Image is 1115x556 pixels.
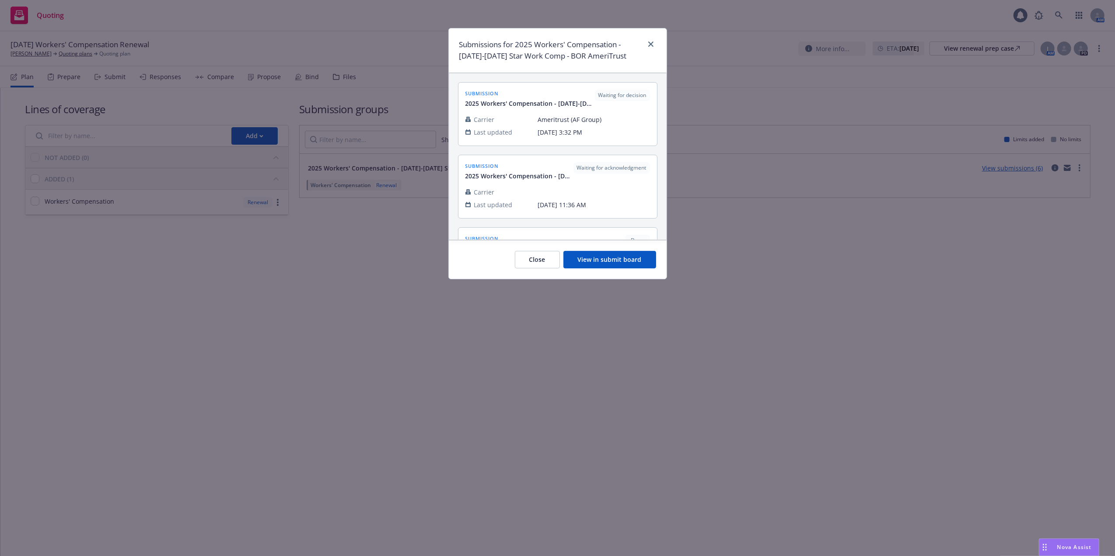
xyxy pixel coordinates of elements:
[465,171,573,181] span: 2025 Workers' Compensation - [DATE]-[DATE] Star Work Comp - BOR AmeriTrust
[1039,539,1099,556] button: Nova Assist
[563,251,656,268] button: View in submit board
[465,162,573,170] span: submission
[474,200,513,209] span: Last updated
[538,200,650,209] span: [DATE] 11:36 AM
[474,115,495,124] span: Carrier
[465,99,595,108] span: 2025 Workers' Compensation - [DATE]-[DATE] Star Work Comp - BOR AmeriTrust
[538,115,650,124] span: Ameritrust (AF Group)
[474,128,513,137] span: Last updated
[459,39,642,62] h1: Submissions for 2025 Workers' Compensation - [DATE]-[DATE] Star Work Comp - BOR AmeriTrust
[629,236,647,244] span: Done
[1057,543,1092,551] span: Nova Assist
[465,235,626,242] span: submission
[598,91,647,99] span: Waiting for decision
[474,188,495,197] span: Carrier
[1039,539,1050,556] div: Drag to move
[538,128,650,137] span: [DATE] 3:32 PM
[646,39,656,49] a: close
[577,164,647,172] span: Waiting for acknowledgment
[465,90,595,97] span: submission
[515,251,560,268] button: Close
